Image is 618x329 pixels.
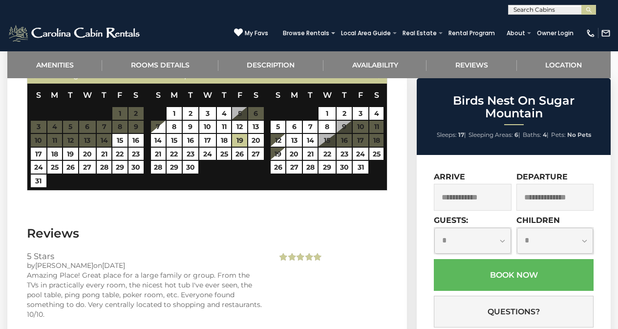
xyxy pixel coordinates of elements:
[102,261,125,270] span: [DATE]
[337,161,352,174] a: 30
[342,90,347,100] span: Thursday
[319,121,335,133] a: 8
[217,134,231,147] a: 18
[183,107,198,120] a: 2
[36,90,41,100] span: Sunday
[35,261,93,270] span: [PERSON_NAME]
[516,216,560,225] label: Children
[353,107,368,120] a: 3
[426,51,516,78] a: Reviews
[93,70,112,80] span: 2025
[27,261,262,270] div: by on
[271,121,285,133] a: 5
[419,94,608,120] h2: Birds Nest On Sugar Mountain
[232,148,247,160] a: 26
[337,148,352,160] a: 23
[188,90,193,100] span: Tuesday
[517,51,611,78] a: Location
[199,121,216,133] a: 10
[551,131,566,138] span: Pets:
[276,90,280,100] span: Sunday
[286,121,302,133] a: 6
[128,134,144,147] a: 16
[234,28,268,38] a: My Favs
[31,148,46,160] a: 17
[516,172,568,181] label: Departure
[434,259,594,291] button: Book Now
[151,161,166,174] a: 28
[31,161,46,174] a: 24
[319,107,335,120] a: 1
[27,225,387,242] h3: Reviews
[336,26,396,40] a: Local Area Guide
[369,107,384,120] a: 4
[183,148,198,160] a: 23
[358,90,363,100] span: Friday
[237,90,242,100] span: Friday
[458,131,464,138] strong: 17
[7,23,143,43] img: White-1-2.png
[7,51,102,78] a: Amenities
[31,175,46,187] a: 31
[514,131,518,138] strong: 6
[523,131,541,138] span: Baths:
[112,161,127,174] a: 29
[217,121,231,133] a: 11
[434,172,465,181] label: Arrive
[203,90,212,100] span: Wednesday
[27,252,262,261] h3: 5 Stars
[199,134,216,147] a: 17
[337,107,352,120] a: 2
[271,134,285,147] a: 12
[303,134,318,147] a: 14
[353,148,368,160] a: 24
[469,131,513,138] span: Sleeping Areas:
[303,161,318,174] a: 28
[27,270,262,319] div: Amazing Place! Great place for a large family or group. From the TVs in practically every room, t...
[156,90,161,100] span: Sunday
[167,107,182,120] a: 1
[248,134,264,147] a: 20
[601,28,611,38] img: mail-regular-white.png
[183,121,198,133] a: 9
[434,296,594,328] button: Questions?
[183,161,198,174] a: 30
[117,90,122,100] span: Friday
[47,161,62,174] a: 25
[102,90,107,100] span: Thursday
[102,51,218,78] a: Rooms Details
[301,70,333,80] span: October
[51,90,58,100] span: Monday
[218,51,323,78] a: Description
[170,90,178,100] span: Monday
[353,161,368,174] a: 31
[308,90,313,100] span: Tuesday
[68,90,73,100] span: Tuesday
[437,131,457,138] span: Sleeps:
[335,70,354,80] span: 2025
[183,134,198,147] a: 16
[133,90,138,100] span: Saturday
[469,129,520,141] li: |
[79,161,96,174] a: 27
[374,90,379,100] span: Saturday
[323,90,332,100] span: Wednesday
[319,148,335,160] a: 22
[567,131,591,138] strong: No Pets
[444,26,500,40] a: Rental Program
[286,134,302,147] a: 13
[217,148,231,160] a: 25
[286,148,302,160] a: 20
[112,134,127,147] a: 15
[232,134,247,147] a: 19
[47,148,62,160] a: 18
[323,51,426,78] a: Availability
[63,161,78,174] a: 26
[319,161,335,174] a: 29
[63,70,91,80] span: August
[199,107,216,120] a: 3
[437,129,466,141] li: |
[167,148,182,160] a: 22
[128,148,144,160] a: 23
[128,161,144,174] a: 30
